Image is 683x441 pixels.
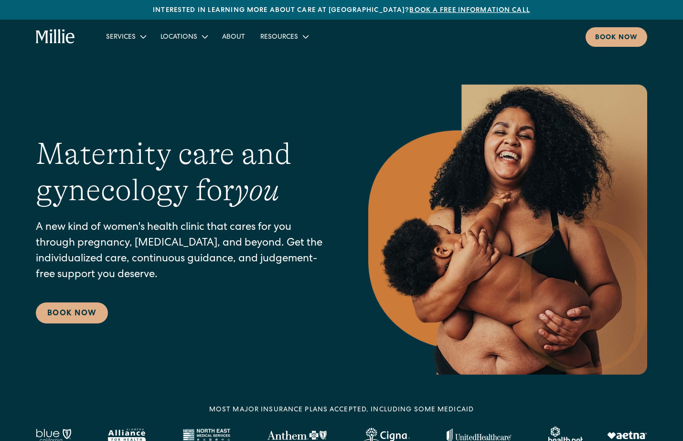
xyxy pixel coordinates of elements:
div: MOST MAJOR INSURANCE PLANS ACCEPTED, INCLUDING some MEDICAID [209,405,474,415]
div: Services [98,29,153,44]
div: Book now [595,33,638,43]
p: A new kind of women's health clinic that cares for you through pregnancy, [MEDICAL_DATA], and bey... [36,220,330,283]
a: About [214,29,253,44]
a: home [36,29,75,44]
a: Book Now [36,302,108,323]
div: Locations [160,32,197,43]
div: Resources [253,29,315,44]
a: Book now [586,27,647,47]
img: Smiling mother with her baby in arms, celebrating body positivity and the nurturing bond of postp... [368,85,647,375]
div: Locations [153,29,214,44]
img: Aetna logo [607,431,647,439]
h1: Maternity care and gynecology for [36,136,330,209]
div: Resources [260,32,298,43]
img: Anthem Logo [267,430,327,440]
div: Services [106,32,136,43]
em: you [235,173,279,207]
a: Book a free information call [409,7,530,14]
